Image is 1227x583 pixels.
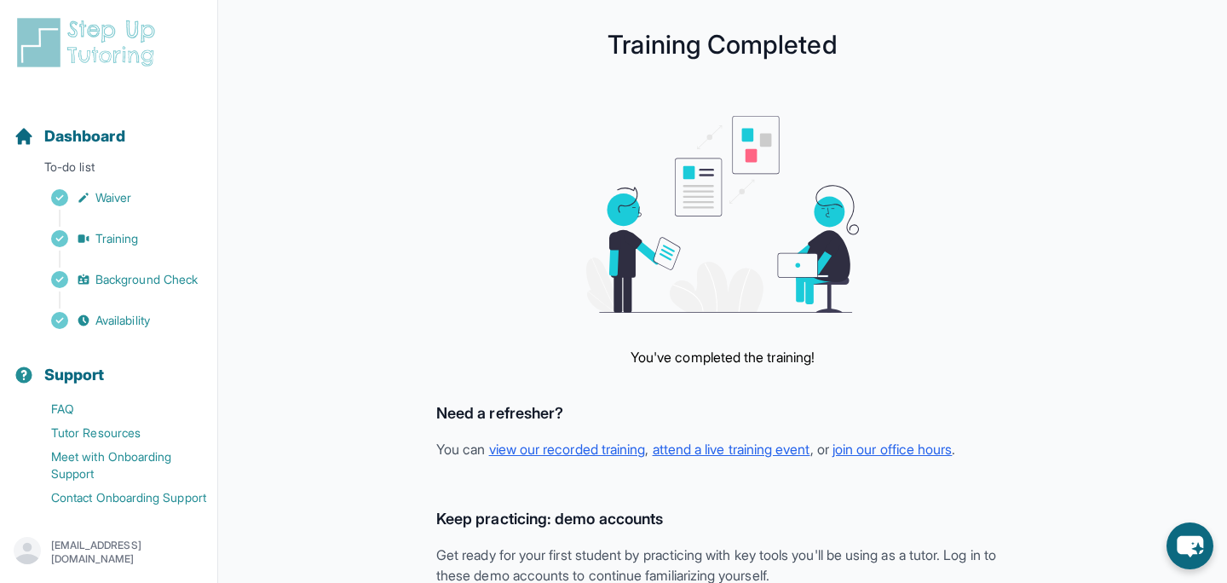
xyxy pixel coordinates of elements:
span: Training [95,230,139,247]
img: logo [14,15,165,70]
a: Background Check [14,268,217,291]
button: Dashboard [7,97,210,155]
span: Availability [95,312,150,329]
button: [EMAIL_ADDRESS][DOMAIN_NAME] [14,537,204,568]
button: Support [7,336,210,394]
button: chat-button [1167,522,1213,569]
span: Support [44,363,105,387]
span: Background Check [95,271,198,288]
a: FAQ [14,397,217,421]
p: You can , , or . [436,439,1009,459]
span: Waiver [95,189,131,206]
span: Dashboard [44,124,125,148]
a: Training [14,227,217,251]
a: Availability [14,309,217,332]
p: To-do list [7,159,210,182]
img: meeting graphic [586,116,859,313]
a: view our recorded training [489,441,646,458]
a: Dashboard [14,124,125,148]
h1: Training Completed [252,34,1193,55]
a: Tutor Resources [14,421,217,445]
h3: Keep practicing: demo accounts [436,507,1009,531]
a: attend a live training event [653,441,810,458]
a: Waiver [14,186,217,210]
a: join our office hours [832,441,952,458]
a: Meet with Onboarding Support [14,445,217,486]
p: You've completed the training! [631,347,815,367]
h3: Need a refresher? [436,401,1009,425]
p: [EMAIL_ADDRESS][DOMAIN_NAME] [51,539,204,566]
a: Contact Onboarding Support [14,486,217,510]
